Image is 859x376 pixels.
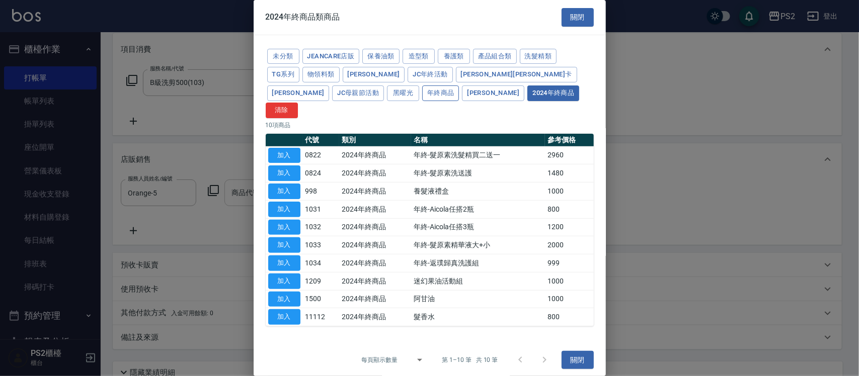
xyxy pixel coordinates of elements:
[339,134,411,147] th: 類別
[339,290,411,308] td: 2024年終商品
[268,183,300,199] button: 加入
[343,67,405,82] button: [PERSON_NAME]
[339,200,411,218] td: 2024年終商品
[303,308,340,326] td: 11112
[438,49,470,64] button: 養護類
[362,49,400,64] button: 保養油類
[268,237,300,253] button: 加入
[267,85,330,101] button: [PERSON_NAME]
[411,146,545,164] td: 年終-髮原素洗髮精買二送一
[562,351,594,369] button: 關閉
[268,273,300,289] button: 加入
[545,134,593,147] th: 參考價格
[339,182,411,201] td: 2024年終商品
[545,218,593,236] td: 1200
[411,236,545,254] td: 年終-髮原素精華液大+小
[462,85,524,101] button: [PERSON_NAME]
[268,220,300,235] button: 加入
[266,12,340,22] span: 2024年終商品類商品
[403,49,435,64] button: 造型類
[267,67,300,82] button: TG系列
[303,290,340,308] td: 1500
[303,164,340,182] td: 0824
[268,255,300,271] button: 加入
[411,134,545,147] th: 名稱
[303,272,340,290] td: 1209
[545,254,593,272] td: 999
[545,272,593,290] td: 1000
[442,355,498,364] p: 第 1–10 筆 共 10 筆
[302,67,340,82] button: 物領料類
[387,85,419,101] button: 黑曜光
[411,290,545,308] td: 阿甘油
[411,200,545,218] td: 年終-Aicola任搭2瓶
[411,254,545,272] td: 年終-返璞歸真洗護組
[545,182,593,201] td: 1000
[545,290,593,308] td: 1000
[303,134,340,147] th: 代號
[545,200,593,218] td: 800
[545,146,593,164] td: 2960
[267,49,299,64] button: 未分類
[545,164,593,182] td: 1480
[456,67,577,82] button: [PERSON_NAME][PERSON_NAME]卡
[266,103,298,118] button: 清除
[411,272,545,290] td: 迷幻果油活動組
[339,218,411,236] td: 2024年終商品
[422,85,459,101] button: 年終商品
[545,236,593,254] td: 2000
[473,49,517,64] button: 產品組合類
[411,218,545,236] td: 年終-Aicola任搭3瓶
[339,272,411,290] td: 2024年終商品
[361,355,398,364] p: 每頁顯示數量
[520,49,557,64] button: 洗髮精類
[411,308,545,326] td: 髮香水
[268,309,300,325] button: 加入
[268,148,300,163] button: 加入
[268,165,300,181] button: 加入
[268,292,300,307] button: 加入
[562,8,594,27] button: 關閉
[303,182,340,201] td: 998
[339,254,411,272] td: 2024年終商品
[266,121,594,130] p: 10 項商品
[268,202,300,217] button: 加入
[339,146,411,164] td: 2024年終商品
[408,67,452,82] button: JC年終活動
[303,236,340,254] td: 1033
[302,49,360,64] button: JeanCare店販
[303,218,340,236] td: 1032
[339,308,411,326] td: 2024年終商品
[545,308,593,326] td: 800
[411,164,545,182] td: 年終-髮原素洗送護
[339,164,411,182] td: 2024年終商品
[303,146,340,164] td: 0822
[527,85,579,101] button: 2024年終商品
[332,85,384,101] button: JC母親節活動
[303,254,340,272] td: 1034
[303,200,340,218] td: 1031
[339,236,411,254] td: 2024年終商品
[411,182,545,201] td: 養髮液禮盒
